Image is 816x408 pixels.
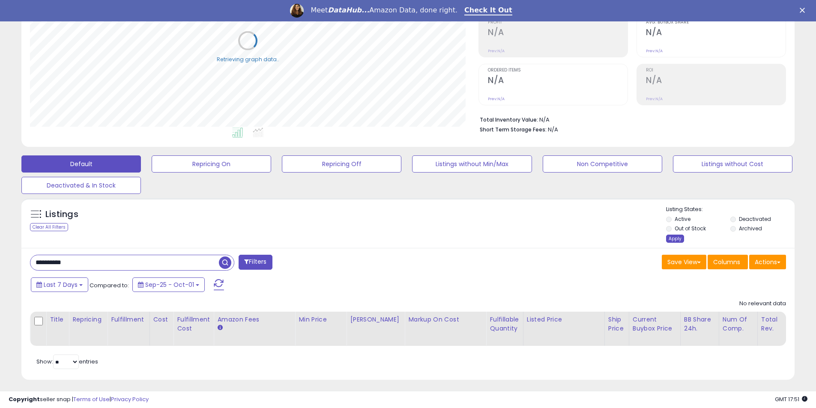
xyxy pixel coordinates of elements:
p: Listing States: [666,205,795,214]
small: Amazon Fees. [217,324,222,332]
label: Deactivated [739,215,771,223]
button: Save View [662,255,706,269]
span: Compared to: [90,281,129,289]
i: DataHub... [328,6,369,14]
span: ROI [646,68,786,73]
div: Fulfillable Quantity [490,315,519,333]
span: Ordered Items [488,68,628,73]
span: Avg. Buybox Share [646,20,786,25]
span: N/A [548,125,558,134]
div: [PERSON_NAME] [350,315,401,324]
button: Columns [708,255,748,269]
span: Last 7 Days [44,280,78,289]
span: Sep-25 - Oct-01 [145,280,194,289]
div: Current Buybox Price [633,315,677,333]
button: Listings without Cost [673,155,792,173]
div: Amazon Fees [217,315,291,324]
b: Short Term Storage Fees: [480,126,547,133]
div: Retrieving graph data.. [217,55,279,63]
div: Listed Price [527,315,601,324]
button: Actions [749,255,786,269]
div: Fulfillment [111,315,146,324]
h2: N/A [646,27,786,39]
span: Profit [488,20,628,25]
div: Ship Price [608,315,625,333]
div: No relevant data [739,300,786,308]
h5: Listings [45,208,78,220]
div: BB Share 24h. [684,315,715,333]
div: seller snap | | [9,396,149,404]
div: Min Price [299,315,343,324]
h2: N/A [646,75,786,87]
div: Markup on Cost [408,315,482,324]
div: Close [800,8,808,13]
span: Show: entries [36,357,98,366]
a: Check It Out [464,6,512,15]
h2: N/A [488,27,628,39]
button: Last 7 Days [31,277,88,292]
div: Total Rev. [761,315,792,333]
small: Prev: N/A [488,96,505,101]
a: Privacy Policy [111,395,149,403]
div: Apply [666,235,684,243]
div: Repricing [72,315,104,324]
button: Listings without Min/Max [412,155,532,173]
div: Title [50,315,65,324]
button: Sep-25 - Oct-01 [132,277,205,292]
label: Archived [739,225,762,232]
small: Prev: N/A [646,96,663,101]
strong: Copyright [9,395,40,403]
label: Active [675,215,690,223]
span: 2025-10-9 17:51 GMT [775,395,807,403]
img: Profile image for Georgie [290,4,304,18]
li: N/A [480,114,780,124]
small: Prev: N/A [488,48,505,54]
div: Num of Comp. [723,315,754,333]
div: Clear All Filters [30,223,68,231]
small: Prev: N/A [646,48,663,54]
button: Default [21,155,141,173]
button: Non Competitive [543,155,662,173]
a: Terms of Use [73,395,110,403]
button: Deactivated & In Stock [21,177,141,194]
div: Cost [153,315,170,324]
button: Filters [239,255,272,270]
button: Repricing Off [282,155,401,173]
div: Fulfillment Cost [177,315,210,333]
button: Repricing On [152,155,271,173]
b: Total Inventory Value: [480,116,538,123]
th: The percentage added to the cost of goods (COGS) that forms the calculator for Min & Max prices. [405,312,486,346]
label: Out of Stock [675,225,706,232]
h2: N/A [488,75,628,87]
span: Columns [713,258,740,266]
div: Meet Amazon Data, done right. [311,6,457,15]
